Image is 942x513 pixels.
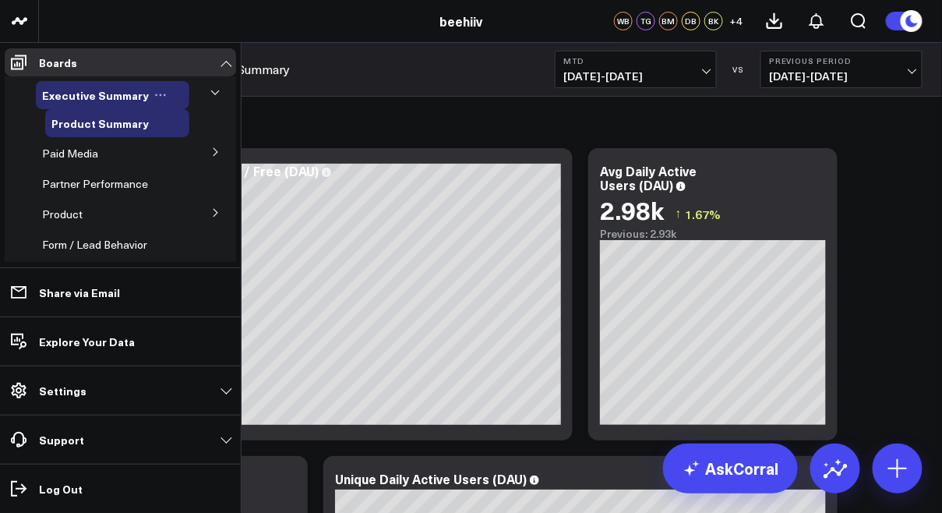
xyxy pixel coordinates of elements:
a: Log Out [5,475,236,503]
button: Previous Period[DATE]-[DATE] [760,51,923,88]
p: Settings [39,384,86,397]
div: 2.98k [600,196,664,224]
b: MTD [563,56,708,65]
div: DB [682,12,700,30]
span: + 4 [730,16,743,27]
span: Form / Lead Behavior [42,237,147,252]
span: [DATE] - [DATE] [769,70,914,83]
span: [DATE] - [DATE] [563,70,708,83]
p: Log Out [39,483,83,495]
span: Paid Media [42,146,98,161]
span: Product [42,207,83,221]
p: Boards [39,56,77,69]
a: Product [42,208,83,221]
a: Paid Media [42,147,98,160]
a: AskCorral [663,444,798,494]
p: Explore Your Data [39,335,135,348]
div: VS [725,65,753,74]
span: ↑ [676,203,682,224]
div: TG [637,12,655,30]
div: BM [659,12,678,30]
b: Previous Period [769,56,914,65]
a: Executive Summary [42,89,149,101]
button: MTD[DATE]-[DATE] [555,51,717,88]
a: Form / Lead Behavior [42,239,147,251]
div: Previous: 2.93k [600,228,826,240]
button: +4 [727,12,746,30]
a: Partner Performance [42,178,148,190]
a: beehiiv [440,12,483,30]
span: Product Summary [51,115,149,131]
div: Avg Daily Active Users (DAU) [600,162,697,193]
div: Unique Daily Active Users (DAU) [335,470,527,487]
span: Partner Performance [42,176,148,191]
p: Support [39,433,84,446]
div: BK [704,12,723,30]
a: Product Summary [51,117,149,129]
span: 1.67% [685,205,721,222]
span: Executive Summary [42,87,149,103]
div: WB [614,12,633,30]
p: Share via Email [39,286,120,299]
